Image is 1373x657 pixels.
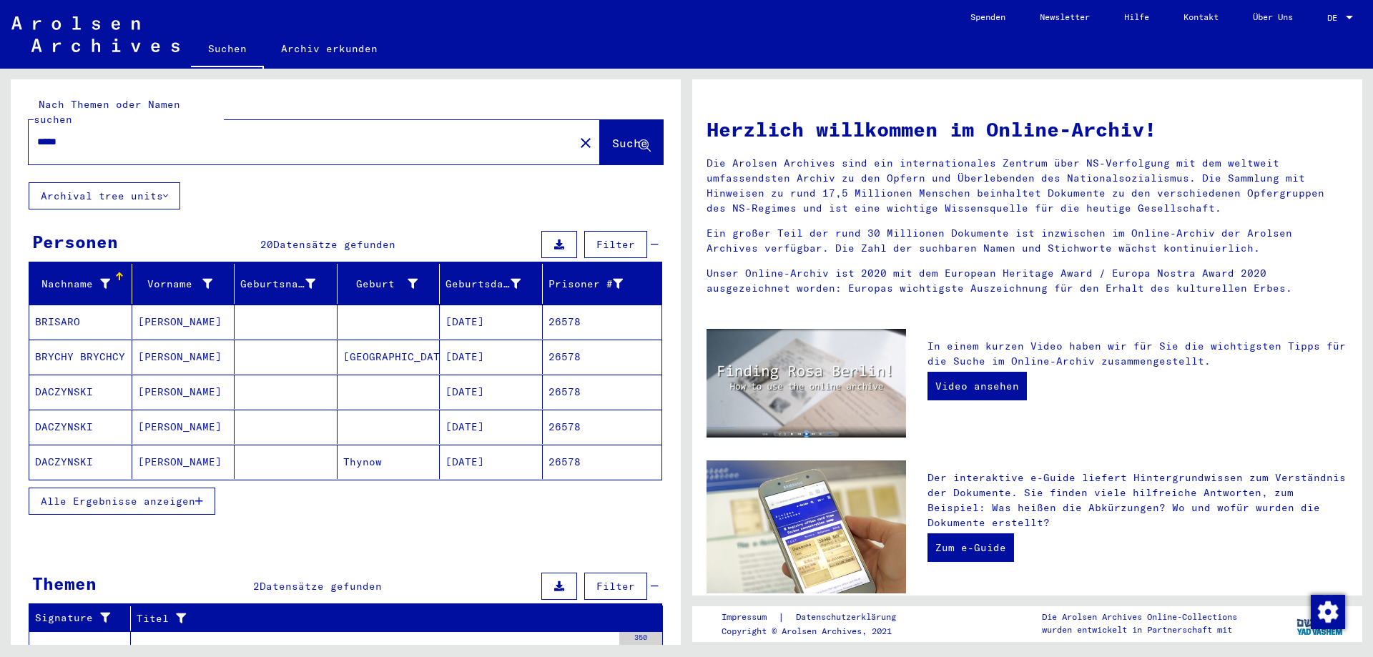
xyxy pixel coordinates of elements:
[338,445,441,479] mat-cell: Thynow
[543,375,662,409] mat-cell: 26578
[1042,623,1237,636] p: wurden entwickelt in Partnerschaft mit
[446,272,542,295] div: Geburtsdatum
[619,632,662,646] div: 350
[29,445,132,479] mat-cell: DACZYNSKI
[240,277,315,292] div: Geburtsname
[440,410,543,444] mat-cell: [DATE]
[253,580,260,593] span: 2
[600,120,663,164] button: Suche
[596,238,635,251] span: Filter
[707,266,1348,296] p: Unser Online-Archiv ist 2020 mit dem European Heritage Award / Europa Nostra Award 2020 ausgezeic...
[440,305,543,339] mat-cell: [DATE]
[138,277,213,292] div: Vorname
[577,134,594,152] mat-icon: close
[927,339,1348,369] p: In einem kurzen Video haben wir für Sie die wichtigsten Tipps für die Suche im Online-Archiv zusa...
[446,277,521,292] div: Geburtsdatum
[132,410,235,444] mat-cell: [PERSON_NAME]
[35,607,130,630] div: Signature
[260,580,382,593] span: Datensätze gefunden
[707,156,1348,216] p: Die Arolsen Archives sind ein internationales Zentrum über NS-Verfolgung mit dem weltweit umfasse...
[440,375,543,409] mat-cell: [DATE]
[132,375,235,409] mat-cell: [PERSON_NAME]
[927,470,1348,530] p: Der interaktive e-Guide liefert Hintergrundwissen zum Verständnis der Dokumente. Sie finden viele...
[707,329,906,438] img: video.jpg
[548,277,624,292] div: Prisoner #
[722,625,913,638] p: Copyright © Arolsen Archives, 2021
[1311,595,1345,629] img: Zustimmung ändern
[1042,611,1237,623] p: Die Arolsen Archives Online-Collections
[235,264,338,304] mat-header-cell: Geburtsname
[137,611,627,626] div: Titel
[543,340,662,374] mat-cell: 26578
[35,611,112,626] div: Signature
[784,610,913,625] a: Datenschutzerklärung
[191,31,264,69] a: Suchen
[338,340,441,374] mat-cell: [GEOGRAPHIC_DATA]
[548,272,645,295] div: Prisoner #
[132,445,235,479] mat-cell: [PERSON_NAME]
[29,375,132,409] mat-cell: DACZYNSKI
[260,238,273,251] span: 20
[132,340,235,374] mat-cell: [PERSON_NAME]
[35,272,132,295] div: Nachname
[41,495,195,508] span: Alle Ergebnisse anzeigen
[132,264,235,304] mat-header-cell: Vorname
[32,570,97,596] div: Themen
[707,460,906,593] img: eguide.jpg
[596,580,635,593] span: Filter
[338,264,441,304] mat-header-cell: Geburt‏
[29,182,180,209] button: Archival tree units
[34,98,180,126] mat-label: Nach Themen oder Namen suchen
[707,226,1348,256] p: Ein großer Teil der rund 30 Millionen Dokumente ist inzwischen im Online-Archiv der Arolsen Archi...
[722,610,913,625] div: |
[35,277,110,292] div: Nachname
[1327,13,1343,23] span: DE
[612,136,648,150] span: Suche
[440,340,543,374] mat-cell: [DATE]
[543,305,662,339] mat-cell: 26578
[571,128,600,157] button: Clear
[343,272,440,295] div: Geburt‏
[927,372,1027,400] a: Video ansehen
[29,340,132,374] mat-cell: BRYCHY BRYCHCY
[273,238,395,251] span: Datensätze gefunden
[440,264,543,304] mat-header-cell: Geburtsdatum
[138,272,235,295] div: Vorname
[543,445,662,479] mat-cell: 26578
[29,488,215,515] button: Alle Ergebnisse anzeigen
[137,607,645,630] div: Titel
[29,305,132,339] mat-cell: BRISARO
[132,305,235,339] mat-cell: [PERSON_NAME]
[707,114,1348,144] h1: Herzlich willkommen im Online-Archiv!
[32,229,118,255] div: Personen
[584,573,647,600] button: Filter
[29,264,132,304] mat-header-cell: Nachname
[29,410,132,444] mat-cell: DACZYNSKI
[343,277,418,292] div: Geburt‏
[240,272,337,295] div: Geburtsname
[1294,606,1347,641] img: yv_logo.png
[543,264,662,304] mat-header-cell: Prisoner #
[11,16,179,52] img: Arolsen_neg.svg
[440,445,543,479] mat-cell: [DATE]
[264,31,395,66] a: Archiv erkunden
[584,231,647,258] button: Filter
[543,410,662,444] mat-cell: 26578
[722,610,778,625] a: Impressum
[927,533,1014,562] a: Zum e-Guide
